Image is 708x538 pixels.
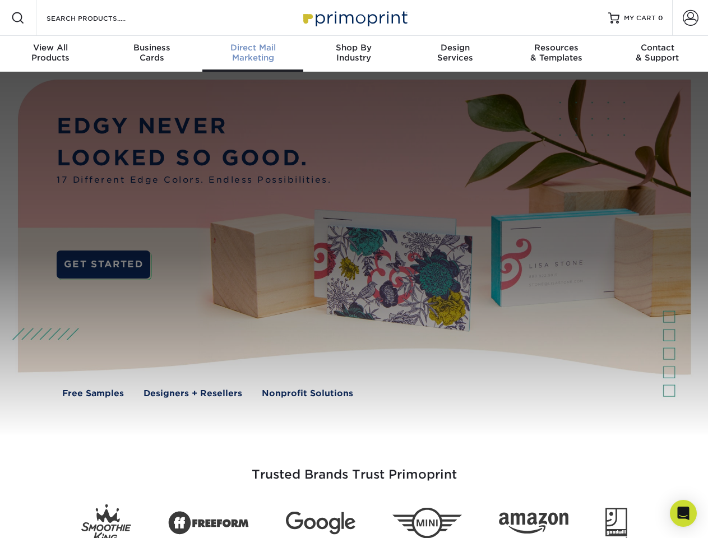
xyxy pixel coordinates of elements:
span: Shop By [303,43,404,53]
span: 0 [658,14,663,22]
span: Direct Mail [202,43,303,53]
img: Primoprint [298,6,410,30]
span: Business [101,43,202,53]
img: Goodwill [605,508,627,538]
div: & Templates [506,43,607,63]
div: Cards [101,43,202,63]
div: Open Intercom Messenger [670,500,697,527]
div: Marketing [202,43,303,63]
a: Direct MailMarketing [202,36,303,72]
span: MY CART [624,13,656,23]
div: Industry [303,43,404,63]
h3: Trusted Brands Trust Primoprint [26,440,682,495]
a: Resources& Templates [506,36,607,72]
a: BusinessCards [101,36,202,72]
a: Shop ByIndustry [303,36,404,72]
a: DesignServices [405,36,506,72]
input: SEARCH PRODUCTS..... [45,11,155,25]
span: Resources [506,43,607,53]
span: Design [405,43,506,53]
div: Services [405,43,506,63]
img: Google [286,512,355,535]
img: Amazon [499,513,568,534]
